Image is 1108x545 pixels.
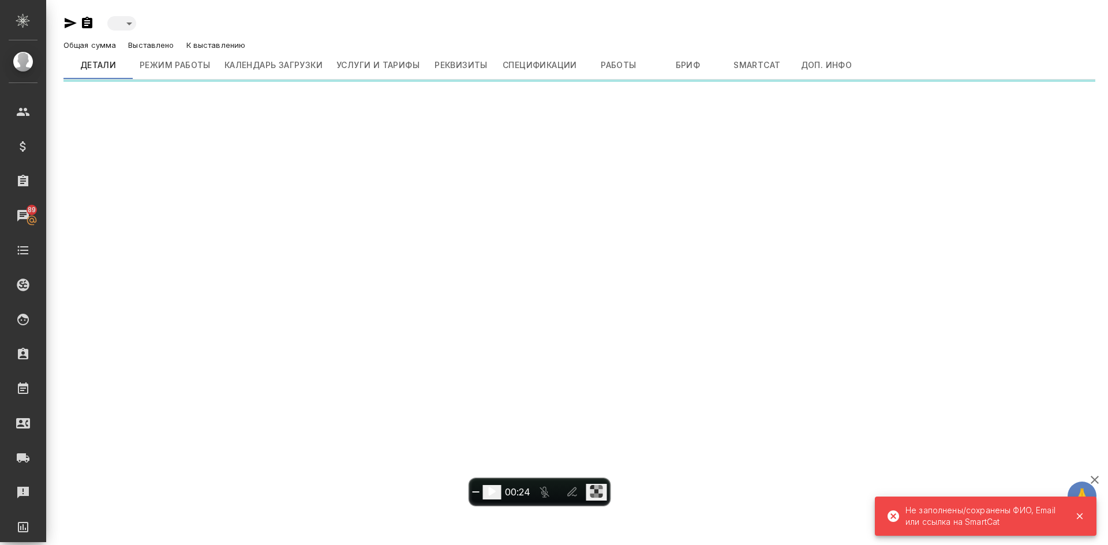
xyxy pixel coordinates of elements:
div: Не заполнены/сохранены ФИО, Email или ссылка на SmartCat [905,505,1058,528]
p: К выставлению [186,40,249,50]
button: 🙏 [1068,482,1096,510]
span: Детали [70,58,126,73]
span: Услуги и тарифы [336,58,420,73]
span: Реквизиты [433,58,489,73]
button: Скопировать ссылку [80,16,94,30]
p: Общая сумма [63,40,119,50]
a: 89 [3,201,43,230]
span: Спецификации [503,58,577,73]
span: 89 [21,204,43,216]
span: Работы [591,58,646,73]
span: Календарь загрузки [224,58,323,73]
p: Выставлено [128,40,177,50]
div: ​ [107,16,136,31]
button: Закрыть [1068,511,1091,521]
span: Доп. инфо [799,58,854,73]
span: Бриф [660,58,716,73]
span: 🙏 [1072,484,1092,508]
span: Режим работы [140,58,211,73]
button: Скопировать ссылку для ЯМессенджера [63,16,77,30]
span: Smartcat [729,58,785,73]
